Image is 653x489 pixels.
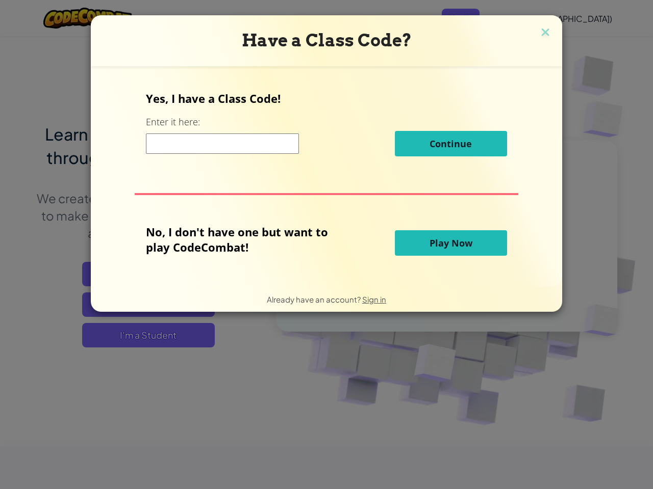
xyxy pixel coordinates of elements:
[362,294,386,304] a: Sign in
[146,91,507,106] p: Yes, I have a Class Code!
[395,230,507,256] button: Play Now
[539,25,552,41] img: close icon
[146,224,343,255] p: No, I don't have one but want to play CodeCombat!
[267,294,362,304] span: Already have an account?
[430,138,472,150] span: Continue
[146,116,200,128] label: Enter it here:
[395,131,507,156] button: Continue
[430,237,472,249] span: Play Now
[242,30,412,50] span: Have a Class Code?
